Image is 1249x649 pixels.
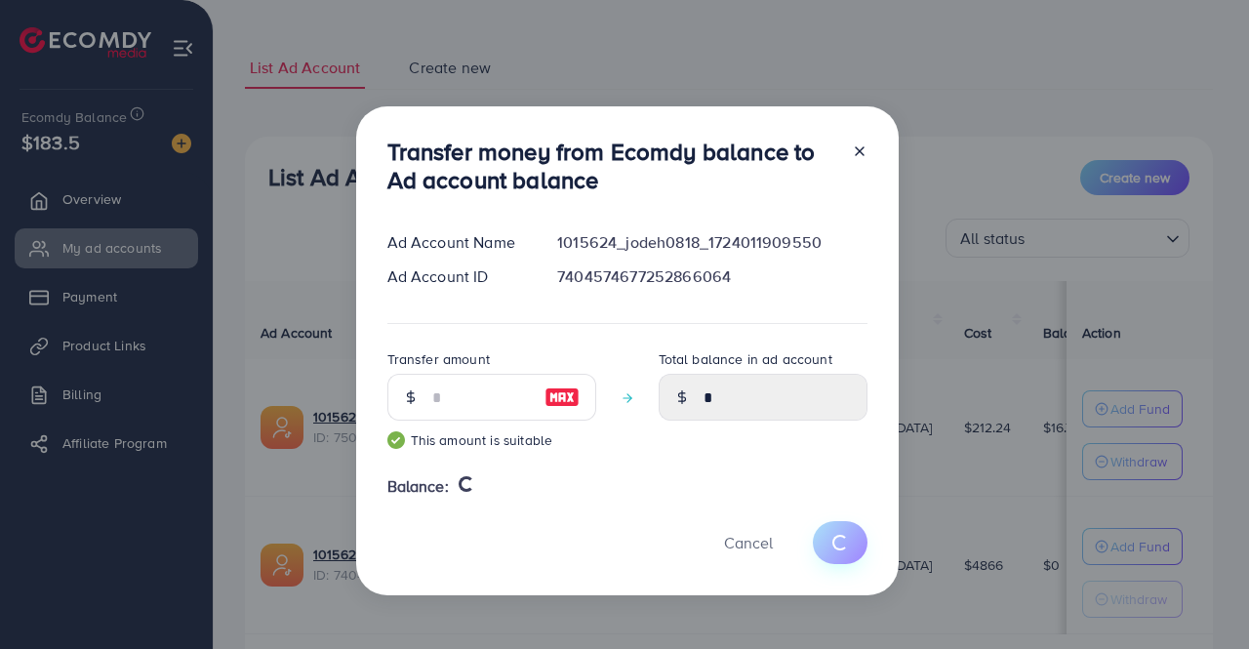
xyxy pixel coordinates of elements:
[387,475,449,498] span: Balance:
[724,532,773,553] span: Cancel
[542,265,882,288] div: 7404574677252866064
[542,231,882,254] div: 1015624_jodeh0818_1724011909550
[659,349,832,369] label: Total balance in ad account
[387,349,490,369] label: Transfer amount
[387,431,405,449] img: guide
[700,521,797,563] button: Cancel
[387,430,596,450] small: This amount is suitable
[372,231,543,254] div: Ad Account Name
[1166,561,1234,634] iframe: Chat
[387,138,836,194] h3: Transfer money from Ecomdy balance to Ad account balance
[544,385,580,409] img: image
[372,265,543,288] div: Ad Account ID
